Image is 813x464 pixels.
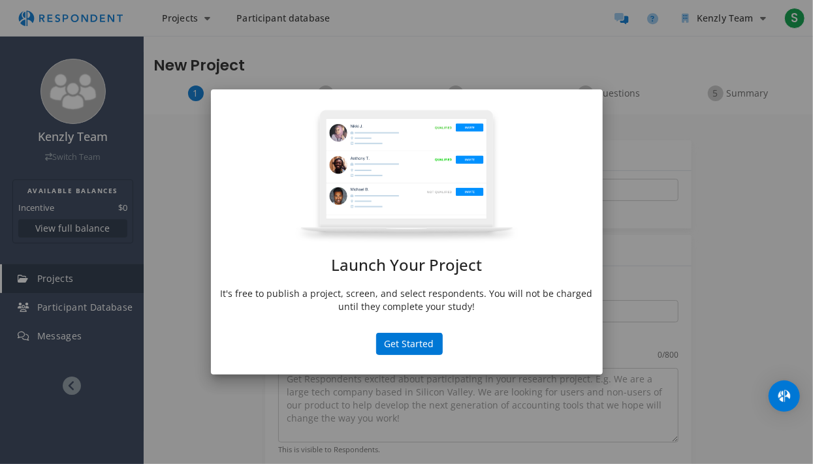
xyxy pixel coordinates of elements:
[295,109,518,243] img: project-modal.png
[376,333,443,355] button: Get Started
[769,380,800,412] div: Open Intercom Messenger
[221,256,593,273] h1: Launch Your Project
[221,287,593,313] p: It's free to publish a project, screen, and select respondents. You will not be charged until the...
[211,89,603,375] md-dialog: Launch Your ...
